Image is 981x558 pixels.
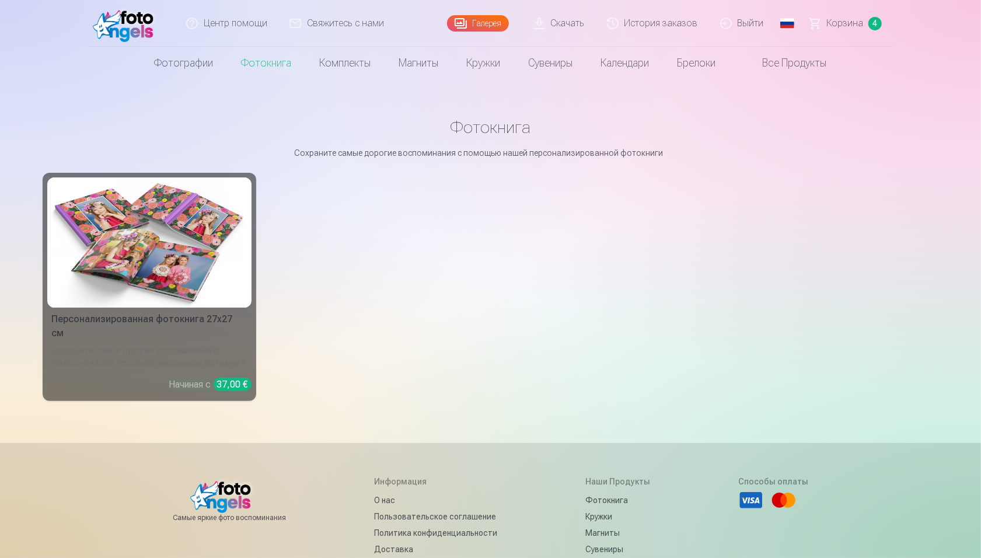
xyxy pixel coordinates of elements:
[587,47,664,79] a: Календари
[374,508,497,525] a: Пользовательское соглашение
[93,5,160,42] img: /fa1
[515,47,587,79] a: Сувениры
[47,345,252,368] div: Сохраните самые дорогие воспоминания с помощью нашей персонализированной фотокниги
[169,378,252,392] div: Начиная с
[585,492,650,508] a: Фотокнига
[664,47,730,79] a: Брелоки
[771,487,797,513] li: Mastercard
[585,525,650,541] a: Магниты
[585,541,650,557] a: Сувениры
[374,525,497,541] a: Политика конфиденциальности
[447,15,509,32] a: Галерея
[52,117,930,138] h1: Фотокнига
[730,47,841,79] a: Все продукты
[173,513,286,522] p: Самые яркие фото воспоминания
[585,508,650,525] a: Кружки
[453,47,515,79] a: Кружки
[43,173,256,401] a: Персонализированная фотокнига 27x27 смПерсонализированная фотокнига 27x27 смСохраните самые дорог...
[585,476,650,487] h5: Наши продукты
[738,476,808,487] h5: Способы оплаты
[141,47,228,79] a: Фотографии
[52,177,247,308] img: Персонализированная фотокнига 27x27 см
[374,476,497,487] h5: Информация
[214,378,252,391] div: 37,00 €
[295,147,687,159] p: Сохраните самые дорогие воспоминания с помощью нашей персонализированной фотокниги
[385,47,453,79] a: Магниты
[47,312,252,340] div: Персонализированная фотокнига 27x27 см
[374,492,497,508] a: О нас
[868,17,882,30] span: 4
[374,541,497,557] a: Доставка
[306,47,385,79] a: Комплекты
[827,16,864,30] span: Корзина
[228,47,306,79] a: Фотокнига
[738,487,764,513] li: Visa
